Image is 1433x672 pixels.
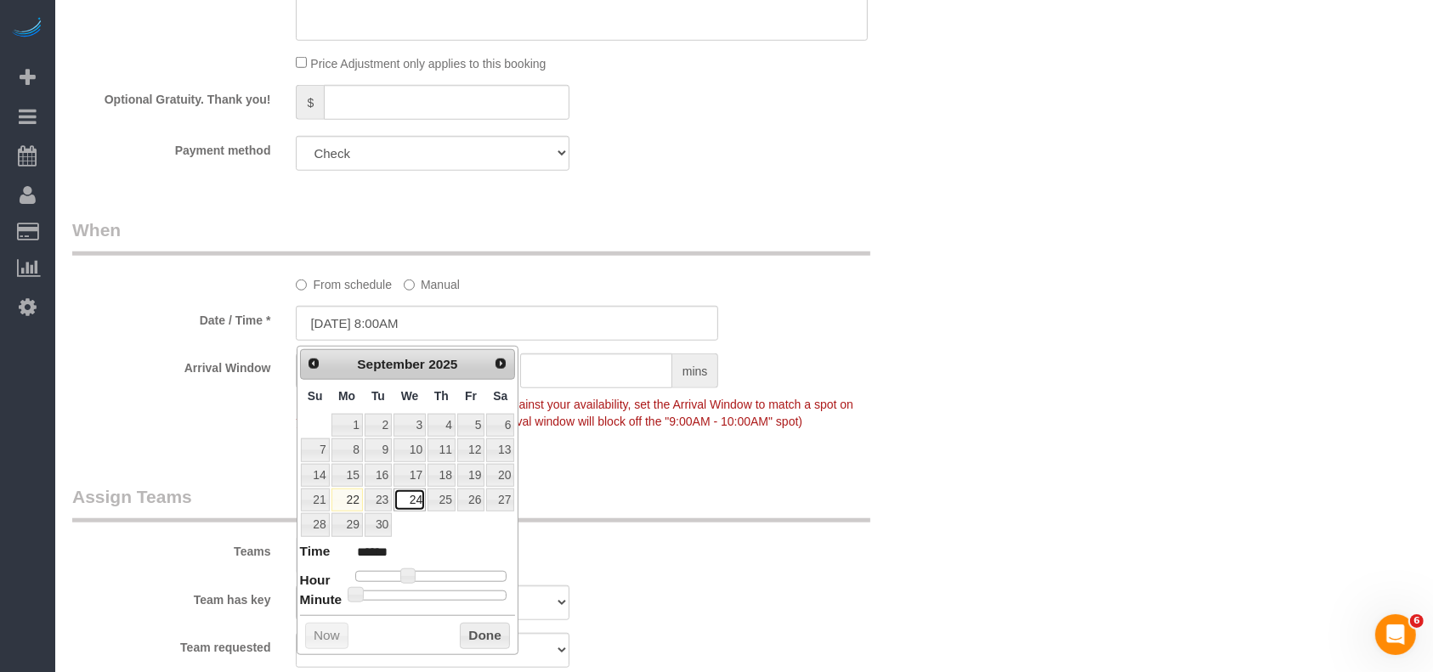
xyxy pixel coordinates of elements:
[1375,614,1416,655] iframe: Intercom live chat
[310,57,546,71] span: Price Adjustment only applies to this booking
[460,623,510,650] button: Done
[428,464,456,487] a: 18
[331,438,363,461] a: 8
[331,414,363,437] a: 1
[365,488,392,511] a: 23
[365,414,392,437] a: 2
[428,438,456,461] a: 11
[394,438,426,461] a: 10
[1410,614,1424,628] span: 6
[296,85,324,120] span: $
[296,306,718,341] input: MM/DD/YYYY HH:MM
[457,438,484,461] a: 12
[301,464,330,487] a: 14
[301,513,330,536] a: 28
[301,488,330,511] a: 21
[365,513,392,536] a: 30
[72,484,870,522] legend: Assign Teams
[300,590,343,612] dt: Minute
[365,438,392,461] a: 9
[465,389,477,403] span: Friday
[296,280,307,291] input: From schedule
[672,353,719,388] span: mins
[59,633,283,656] label: Team requested
[428,357,457,371] span: 2025
[296,270,392,293] label: From schedule
[300,542,331,563] dt: Time
[404,280,415,291] input: Manual
[59,353,283,376] label: Arrival Window
[404,270,460,293] label: Manual
[457,488,484,511] a: 26
[365,464,392,487] a: 16
[457,464,484,487] a: 19
[303,352,326,376] a: Prev
[308,389,323,403] span: Sunday
[428,488,456,511] a: 25
[305,623,348,650] button: Now
[331,464,363,487] a: 15
[394,464,426,487] a: 17
[72,217,870,256] legend: When
[10,17,44,41] img: Automaid Logo
[434,389,449,403] span: Thursday
[301,438,330,461] a: 7
[338,389,355,403] span: Monday
[401,389,419,403] span: Wednesday
[371,389,385,403] span: Tuesday
[296,398,852,428] span: To make this booking count against your availability, set the Arrival Window to match a spot on y...
[394,488,426,511] a: 24
[59,85,283,108] label: Optional Gratuity. Thank you!
[357,357,425,371] span: September
[486,414,514,437] a: 6
[486,488,514,511] a: 27
[486,464,514,487] a: 20
[331,488,363,511] a: 22
[331,513,363,536] a: 29
[307,357,320,370] span: Prev
[300,571,331,592] dt: Hour
[394,414,426,437] a: 3
[486,438,514,461] a: 13
[428,414,456,437] a: 4
[59,136,283,159] label: Payment method
[457,414,484,437] a: 5
[59,537,283,560] label: Teams
[59,306,283,329] label: Date / Time *
[493,389,507,403] span: Saturday
[59,585,283,608] label: Team has key
[490,352,513,376] a: Next
[494,357,507,370] span: Next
